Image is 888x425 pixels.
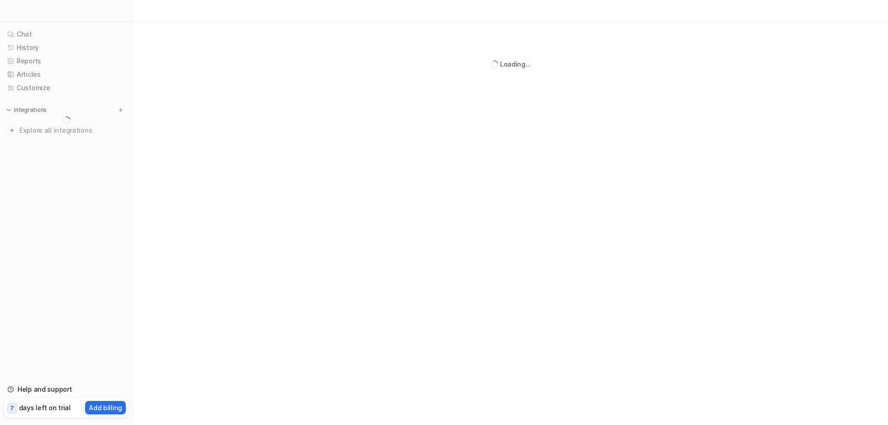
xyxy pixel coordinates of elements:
[4,41,129,54] a: History
[4,68,129,81] a: Articles
[89,403,122,413] p: Add billing
[85,401,126,414] button: Add billing
[117,107,124,113] img: menu_add.svg
[14,106,47,114] p: Integrations
[10,404,14,413] p: 7
[4,81,129,94] a: Customize
[4,55,129,68] a: Reports
[4,28,129,41] a: Chat
[4,105,49,115] button: Integrations
[4,124,129,137] a: Explore all integrations
[500,59,530,69] div: Loading...
[7,126,17,135] img: explore all integrations
[19,403,71,413] p: days left on trial
[4,383,129,396] a: Help and support
[6,107,12,113] img: expand menu
[19,123,125,138] span: Explore all integrations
